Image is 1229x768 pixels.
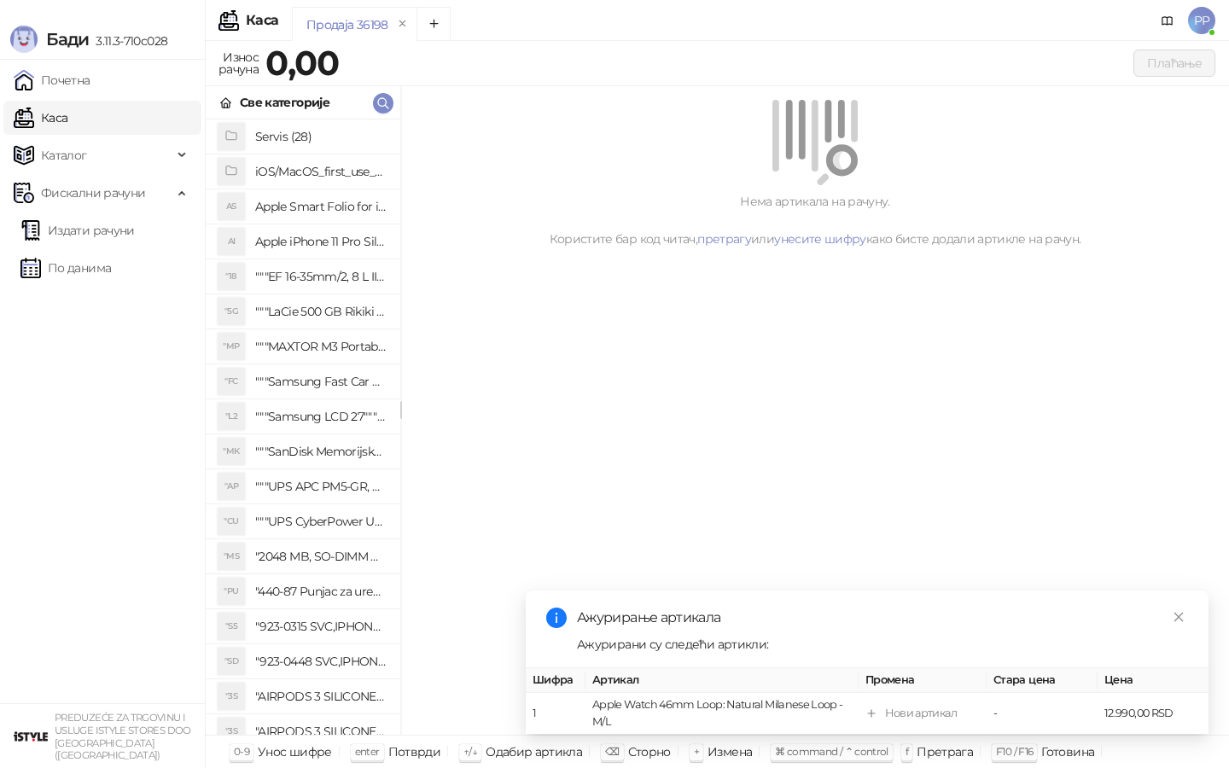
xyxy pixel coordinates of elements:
[255,403,387,430] h4: """Samsung LCD 27"""" C27F390FHUXEN"""
[258,741,332,763] div: Унос шифре
[218,683,245,710] div: "3S
[1041,741,1094,763] div: Готовина
[388,741,441,763] div: Потврди
[1098,668,1209,693] th: Цена
[255,368,387,395] h4: """Samsung Fast Car Charge Adapter, brzi auto punja_, boja crna"""
[605,745,619,758] span: ⌫
[694,745,699,758] span: +
[14,101,67,135] a: Каса
[1188,7,1215,34] span: PP
[218,333,245,360] div: "MP
[20,213,135,247] a: Издати рачуни
[255,158,387,185] h4: iOS/MacOS_first_use_assistance (4)
[255,263,387,290] h4: """EF 16-35mm/2, 8 L III USM"""
[218,438,245,465] div: "MK
[20,251,111,285] a: По данима
[246,14,278,27] div: Каса
[55,712,191,761] small: PREDUZEĆE ZA TRGOVINU I USLUGE ISTYLE STORES DOO [GEOGRAPHIC_DATA] ([GEOGRAPHIC_DATA])
[218,298,245,325] div: "5G
[708,741,752,763] div: Измена
[255,123,387,150] h4: Servis (28)
[215,46,262,80] div: Износ рачуна
[996,745,1033,758] span: F10 / F16
[392,17,414,32] button: remove
[486,741,582,763] div: Одабир артикла
[906,745,908,758] span: f
[41,138,87,172] span: Каталог
[697,231,751,247] a: претрагу
[218,473,245,500] div: "AP
[577,608,1188,628] div: Ажурирање артикала
[774,231,866,247] a: унесите шифру
[422,192,1209,248] div: Нема артикала на рачуну. Користите бар код читач, или како бисте додали артикле на рачун.
[218,193,245,220] div: AS
[987,668,1098,693] th: Стара цена
[255,648,387,675] h4: "923-0448 SVC,IPHONE,TOURQUE DRIVER KIT .65KGF- CM Šrafciger "
[218,368,245,395] div: "FC
[987,693,1098,735] td: -
[463,745,477,758] span: ↑/↓
[1169,608,1188,626] a: Close
[1098,693,1209,735] td: 12.990,00 RSD
[14,719,48,753] img: 64x64-companyLogo-77b92cf4-9946-4f36-9751-bf7bb5fd2c7d.png
[89,33,167,49] span: 3.11.3-710c028
[585,668,859,693] th: Артикал
[546,608,567,628] span: info-circle
[46,29,89,49] span: Бади
[355,745,380,758] span: enter
[265,42,339,84] strong: 0,00
[255,473,387,500] h4: """UPS APC PM5-GR, Essential Surge Arrest,5 utic_nica"""
[885,705,957,722] div: Нови артикал
[218,613,245,640] div: "S5
[255,193,387,220] h4: Apple Smart Folio for iPad mini (A17 Pro) - Sage
[1154,7,1181,34] a: Документација
[416,7,451,41] button: Add tab
[218,508,245,535] div: "CU
[255,543,387,570] h4: "2048 MB, SO-DIMM DDRII, 667 MHz, Napajanje 1,8 0,1 V, Latencija CL5"
[41,176,145,210] span: Фискални рачуни
[628,741,671,763] div: Сторно
[526,693,585,735] td: 1
[1173,611,1185,623] span: close
[859,668,987,693] th: Промена
[306,15,388,34] div: Продаја 36198
[1133,49,1215,77] button: Плаћање
[218,543,245,570] div: "MS
[255,508,387,535] h4: """UPS CyberPower UT650EG, 650VA/360W , line-int., s_uko, desktop"""
[218,718,245,745] div: "3S
[218,263,245,290] div: "18
[255,718,387,745] h4: "AIRPODS 3 SILICONE CASE BLUE"
[218,228,245,255] div: AI
[917,741,973,763] div: Претрага
[255,298,387,325] h4: """LaCie 500 GB Rikiki USB 3.0 / Ultra Compact & Resistant aluminum / USB 3.0 / 2.5"""""""
[234,745,249,758] span: 0-9
[240,93,329,112] div: Све категорије
[255,438,387,465] h4: """SanDisk Memorijska kartica 256GB microSDXC sa SD adapterom SDSQXA1-256G-GN6MA - Extreme PLUS, ...
[218,403,245,430] div: "L2
[255,228,387,255] h4: Apple iPhone 11 Pro Silicone Case - Black
[206,119,400,735] div: grid
[255,333,387,360] h4: """MAXTOR M3 Portable 2TB 2.5"""" crni eksterni hard disk HX-M201TCB/GM"""
[585,693,859,735] td: Apple Watch 46mm Loop: Natural Milanese Loop - M/L
[775,745,888,758] span: ⌘ command / ⌃ control
[218,648,245,675] div: "SD
[255,613,387,640] h4: "923-0315 SVC,IPHONE 5/5S BATTERY REMOVAL TRAY Držač za iPhone sa kojim se otvara display
[255,683,387,710] h4: "AIRPODS 3 SILICONE CASE BLACK"
[526,668,585,693] th: Шифра
[255,578,387,605] h4: "440-87 Punjac za uredjaje sa micro USB portom 4/1, Stand."
[10,26,38,53] img: Logo
[218,578,245,605] div: "PU
[14,63,90,97] a: Почетна
[577,635,1188,654] div: Ажурирани су следећи артикли:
